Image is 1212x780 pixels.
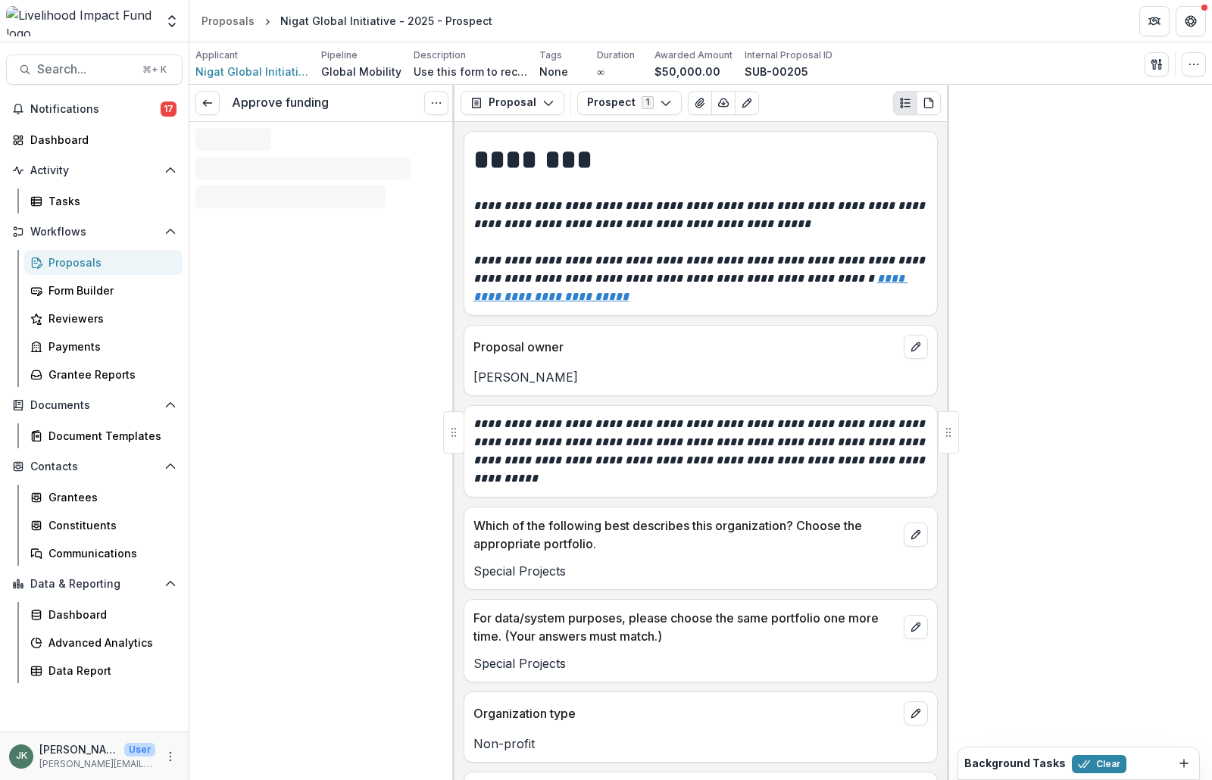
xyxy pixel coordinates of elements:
button: Proposal [461,91,564,115]
a: Dashboard [6,127,183,152]
a: Communications [24,541,183,566]
p: [PERSON_NAME] [473,368,928,386]
p: Special Projects [473,654,928,672]
a: Proposals [24,250,183,275]
a: Data Report [24,658,183,683]
p: User [124,743,155,757]
a: Advanced Analytics [24,630,183,655]
button: Open Workflows [6,220,183,244]
a: Nigat Global Initiative [195,64,309,80]
span: Workflows [30,226,158,239]
span: Activity [30,164,158,177]
a: Dashboard [24,602,183,627]
p: None [539,64,568,80]
button: Plaintext view [893,91,917,115]
p: Proposal owner [473,338,898,356]
button: Open Activity [6,158,183,183]
a: Tasks [24,189,183,214]
div: Reviewers [48,310,170,326]
a: Payments [24,334,183,359]
p: Duration [597,48,635,62]
button: Dismiss [1175,754,1193,772]
span: Search... [37,62,133,76]
p: SUB-00205 [745,64,808,80]
h3: Approve funding [232,95,329,110]
button: edit [904,615,928,639]
div: Proposals [201,13,255,29]
div: Nigat Global Initiative - 2025 - Prospect [280,13,492,29]
button: PDF view [917,91,941,115]
button: Clear [1072,755,1126,773]
a: Reviewers [24,306,183,331]
span: Contacts [30,460,158,473]
p: Special Projects [473,562,928,580]
button: Open Documents [6,393,183,417]
div: Dashboard [30,132,170,148]
a: Document Templates [24,423,183,448]
p: Global Mobility [321,64,401,80]
nav: breadcrumb [195,10,498,32]
p: Description [414,48,466,62]
a: Constituents [24,513,183,538]
button: Get Help [1176,6,1206,36]
p: $50,000.00 [654,64,720,80]
div: Constituents [48,517,170,533]
p: ∞ [597,64,604,80]
p: Which of the following best describes this organization? Choose the appropriate portfolio. [473,516,898,553]
button: Edit as form [735,91,759,115]
div: Advanced Analytics [48,635,170,651]
a: Grantee Reports [24,362,183,387]
div: Payments [48,339,170,354]
p: For data/system purposes, please choose the same portfolio one more time. (Your answers must match.) [473,609,898,645]
a: Form Builder [24,278,183,303]
button: Search... [6,55,183,85]
a: Grantees [24,485,183,510]
p: Tags [539,48,562,62]
button: edit [904,523,928,547]
button: Open Data & Reporting [6,572,183,596]
div: Tasks [48,193,170,209]
button: Notifications17 [6,97,183,121]
p: Awarded Amount [654,48,733,62]
div: Document Templates [48,428,170,444]
span: 17 [161,101,176,117]
p: Use this form to record information about a Fund, Special Projects, or Research/Ecosystem/Regrant... [414,64,527,80]
button: More [161,747,180,766]
div: Form Builder [48,282,170,298]
button: edit [904,701,928,725]
h2: Background Tasks [964,757,1066,770]
div: ⌘ + K [139,61,170,78]
div: Communications [48,545,170,561]
div: Dashboard [48,607,170,622]
button: View Attached Files [688,91,712,115]
img: Livelihood Impact Fund logo [6,6,155,36]
p: Organization type [473,704,898,722]
p: [PERSON_NAME][EMAIL_ADDRESS][DOMAIN_NAME] [39,757,155,771]
p: Pipeline [321,48,358,62]
div: Grantees [48,489,170,505]
span: Documents [30,399,158,412]
button: Open Contacts [6,454,183,479]
div: Data Report [48,663,170,679]
span: Data & Reporting [30,578,158,591]
button: Options [424,91,448,115]
div: Proposals [48,254,170,270]
button: Prospect1 [577,91,682,115]
div: Grantee Reports [48,367,170,382]
p: [PERSON_NAME] [39,741,118,757]
p: Non-profit [473,735,928,753]
span: Notifications [30,103,161,116]
p: Internal Proposal ID [745,48,832,62]
button: Partners [1139,6,1170,36]
a: Proposals [195,10,261,32]
button: edit [904,335,928,359]
div: Jana Kinsey [16,751,27,761]
button: Open entity switcher [161,6,183,36]
p: Applicant [195,48,238,62]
